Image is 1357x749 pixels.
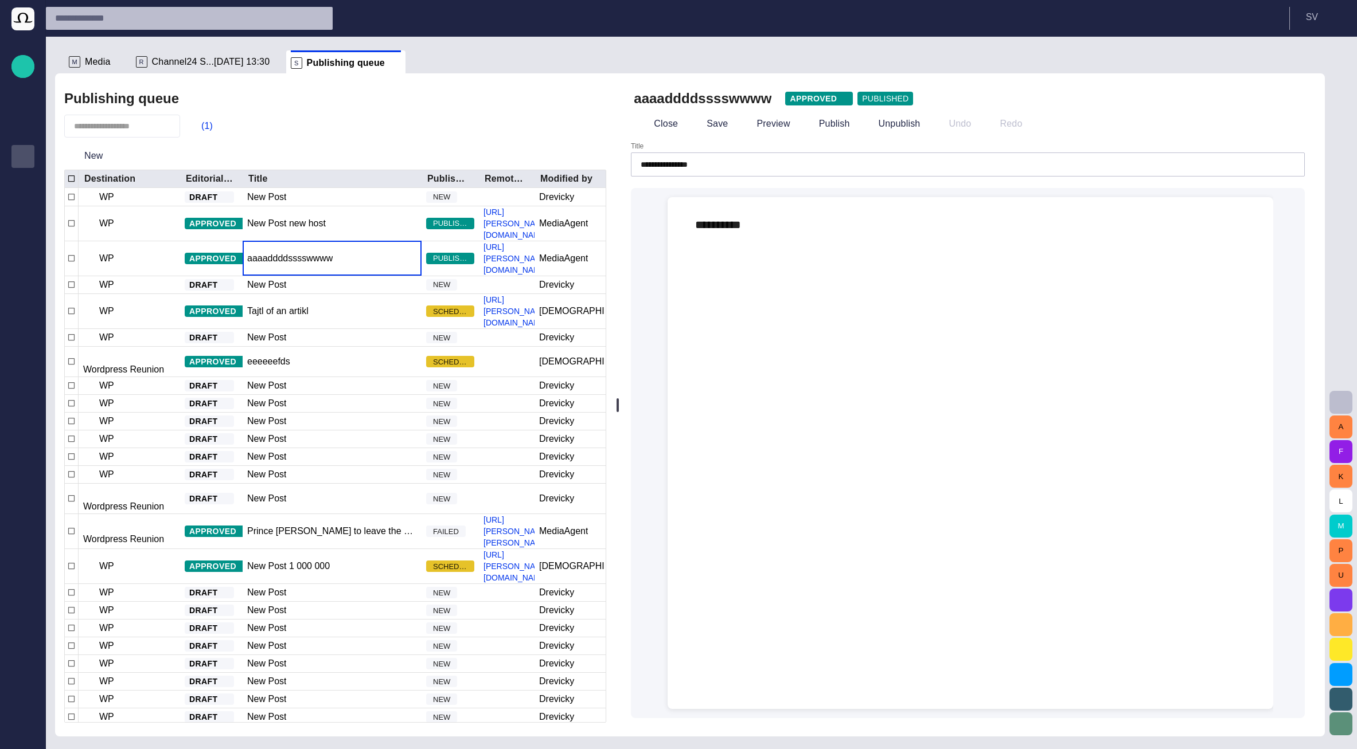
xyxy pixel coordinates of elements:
[16,104,30,117] span: Rundowns
[99,190,114,204] p: WP
[16,287,30,301] span: Planning Process
[16,379,30,393] span: Social Media
[16,425,30,436] p: [URL][DOMAIN_NAME]
[16,356,30,370] span: My OctopusX
[539,560,604,572] div: Vedra
[185,640,234,652] button: DRAFT
[426,526,466,538] span: FAILED
[185,218,252,229] button: APPROVED
[539,492,574,505] div: Drevicky
[99,304,114,318] p: WP
[479,206,554,241] a: [URL][PERSON_NAME][DOMAIN_NAME]
[785,92,853,105] button: APPROVED
[539,693,574,705] div: Drevicky
[16,195,30,209] span: Media
[426,493,457,505] span: NEW
[247,279,286,291] div: New Post
[539,433,574,445] div: Drevicky
[426,469,457,481] span: NEW
[736,113,794,134] button: Preview
[1329,465,1352,488] button: K
[426,306,474,317] span: SCHEDULED
[634,89,771,108] h2: aaaaddddsssswwww
[11,420,34,443] div: [URL][DOMAIN_NAME]
[539,675,574,688] div: Drevicky
[185,587,234,598] button: DRAFT
[99,468,114,481] p: WP
[85,56,111,68] span: Media
[16,104,30,115] p: Rundowns
[185,356,252,367] button: APPROVED
[247,305,309,317] div: Tajtl of an artikl
[99,252,114,265] p: WP
[16,470,30,482] p: Octopus
[539,191,574,203] div: Drevicky
[64,146,123,166] button: New
[1329,440,1352,463] button: F
[16,241,30,253] p: Administration
[185,676,234,687] button: DRAFT
[286,50,405,73] div: SPublishing queue
[99,710,114,724] p: WP
[247,433,286,445] div: New Post
[16,150,30,161] p: Publishing queue
[99,414,114,428] p: WP
[426,434,457,445] span: NEW
[539,525,588,538] div: MediaAgent
[16,425,30,438] span: [URL][DOMAIN_NAME]
[1297,7,1350,28] button: SV
[64,50,131,73] div: MMedia
[16,379,30,390] p: Social Media
[83,363,164,377] p: Wordpress Reunion
[479,241,554,276] a: [URL][PERSON_NAME][DOMAIN_NAME]
[99,692,114,706] p: WP
[99,432,114,446] p: WP
[247,640,286,652] div: New Post
[11,99,34,489] ul: main menu
[247,397,286,410] div: New Post
[247,711,286,723] div: New Post
[539,711,574,723] div: Drevicky
[1306,10,1318,24] p: S V
[247,355,290,368] div: eeeeeefds
[248,173,268,185] div: Title
[186,173,233,185] div: Editorial status
[185,658,234,669] button: DRAFT
[99,379,114,393] p: WP
[426,694,457,705] span: NEW
[426,658,457,670] span: NEW
[11,443,34,466] div: AI Assistant
[539,379,574,392] div: Drevicky
[99,657,114,670] p: WP
[16,218,30,232] span: Planning
[539,415,574,428] div: Drevicky
[83,532,164,546] p: Wordpress Reunion
[247,217,326,230] div: New Post new host
[11,260,34,283] div: CREW
[99,397,114,410] p: WP
[11,305,34,328] div: Media-test with filter
[16,448,30,461] span: AI Assistant
[426,253,474,264] span: PUBLISHED
[11,328,34,351] div: [PERSON_NAME]'s media (playout)
[16,333,30,344] p: [PERSON_NAME]'s media (playout)
[185,622,234,634] button: DRAFT
[99,603,114,617] p: WP
[426,381,457,392] span: NEW
[540,173,592,185] div: Modified by
[862,93,908,104] span: PUBLISHED
[799,113,854,134] button: Publish
[185,415,234,427] button: DRAFT
[247,525,417,538] div: Prince William to leave the military
[247,560,330,572] div: New Post 1 000 000
[291,57,302,69] p: S
[247,331,286,344] div: New Post
[16,264,30,278] span: CREW
[426,218,474,229] span: PUBLISHED
[479,514,554,548] a: [URL][PERSON_NAME][PERSON_NAME]
[539,252,588,265] div: MediaAgent
[69,56,80,68] p: M
[539,622,574,634] div: Drevicky
[185,305,252,317] button: APPROVED
[247,622,286,634] div: New Post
